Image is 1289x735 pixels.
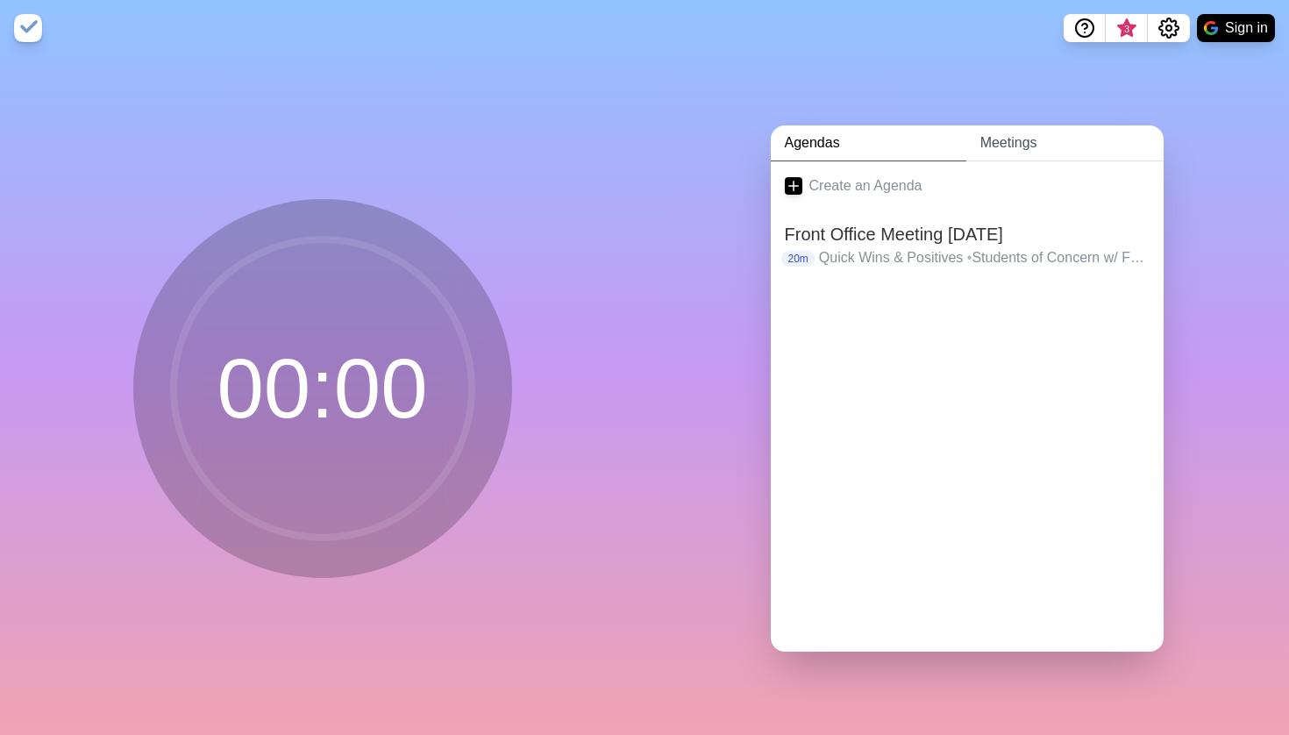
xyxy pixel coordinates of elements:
span: 3 [1120,22,1134,36]
p: Quick Wins & Positives Students of Concern w/ Follow-Up Calendar Check Next Meeting Topics [819,247,1150,268]
h2: Front Office Meeting [DATE] [785,221,1150,247]
button: Settings [1148,14,1190,42]
p: 20m [781,251,815,267]
button: Sign in [1197,14,1275,42]
button: Help [1064,14,1106,42]
a: Meetings [966,125,1164,161]
span: • [967,250,972,265]
a: Create an Agenda [771,161,1164,211]
a: Agendas [771,125,966,161]
button: What’s new [1106,14,1148,42]
img: google logo [1204,21,1218,35]
img: timeblocks logo [14,14,42,42]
